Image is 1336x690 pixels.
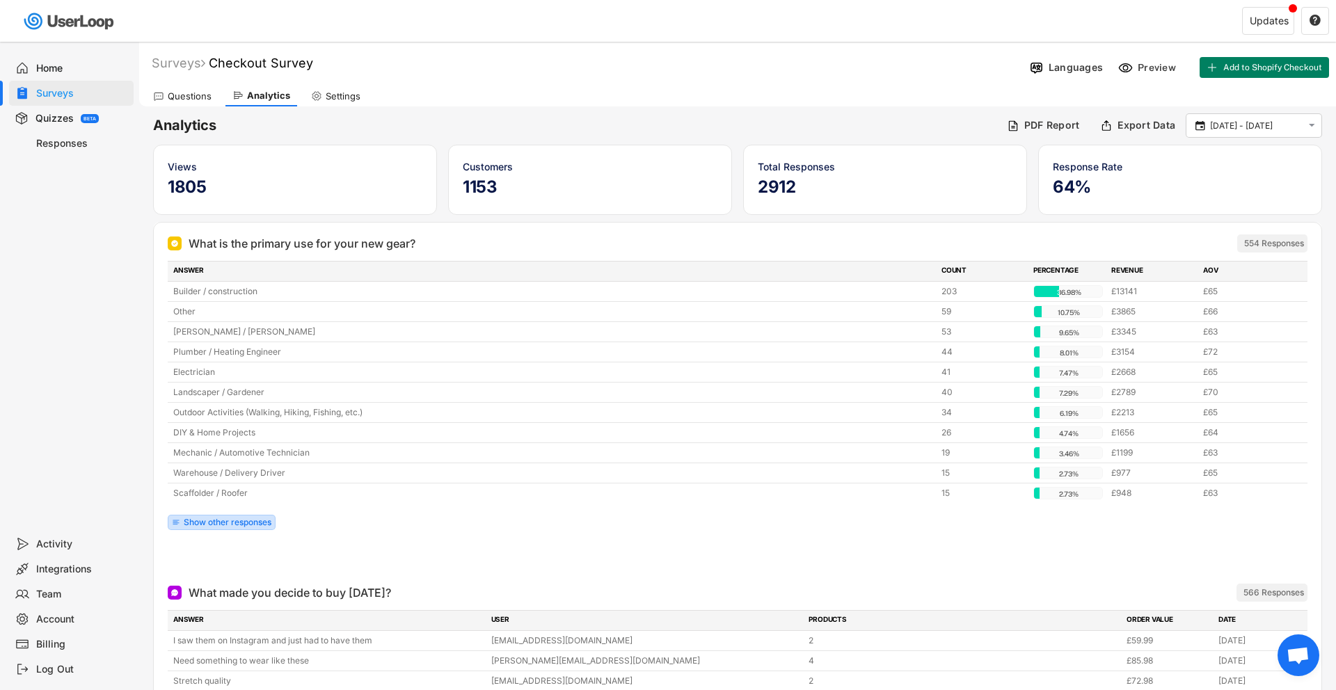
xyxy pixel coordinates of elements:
[1210,119,1302,133] input: Select Date Range
[1037,488,1101,500] div: 2.73%
[1203,366,1287,378] div: £65
[1203,406,1287,419] div: £65
[1037,326,1101,339] div: 9.65%
[1203,426,1287,439] div: £64
[173,655,483,667] div: Need something to wear like these
[1310,14,1321,26] text: 
[173,634,483,647] div: I saw them on Instagram and just had to have them
[152,55,205,71] div: Surveys
[36,563,128,576] div: Integrations
[1111,386,1195,399] div: £2789
[173,467,933,479] div: Warehouse / Delivery Driver
[168,177,422,198] h5: 1805
[809,655,1118,667] div: 4
[247,90,290,102] div: Analytics
[491,655,801,667] div: [PERSON_NAME][EMAIL_ADDRESS][DOMAIN_NAME]
[173,305,933,318] div: Other
[1218,614,1302,627] div: DATE
[1203,467,1287,479] div: £65
[809,675,1118,687] div: 2
[1037,346,1101,359] div: 8.01%
[21,7,119,35] img: userloop-logo-01.svg
[1053,177,1307,198] h5: 64%
[173,366,933,378] div: Electrician
[1203,326,1287,338] div: £63
[170,588,179,597] img: Open Ended
[941,366,1025,378] div: 41
[941,426,1025,439] div: 26
[1111,487,1195,499] div: £948
[170,239,179,248] img: Single Select
[1305,120,1318,131] button: 
[491,614,801,627] div: USER
[941,265,1025,278] div: COUNT
[1037,367,1101,379] div: 7.47%
[1218,634,1302,647] div: [DATE]
[1203,386,1287,399] div: £70
[1111,346,1195,358] div: £3154
[1111,285,1195,298] div: £13141
[173,386,933,399] div: Landscaper / Gardener
[36,663,128,676] div: Log Out
[1111,305,1195,318] div: £3865
[1203,285,1287,298] div: £65
[184,518,271,527] div: Show other responses
[173,285,933,298] div: Builder / construction
[168,90,212,102] div: Questions
[36,62,128,75] div: Home
[1193,120,1207,132] button: 
[326,90,360,102] div: Settings
[173,675,483,687] div: Stretch quality
[35,112,74,125] div: Quizzes
[491,675,801,687] div: [EMAIL_ADDRESS][DOMAIN_NAME]
[1037,427,1101,440] div: 4.74%
[36,538,128,551] div: Activity
[1029,61,1044,75] img: Language%20Icon.svg
[463,177,717,198] h5: 1153
[1223,63,1322,72] span: Add to Shopify Checkout
[173,614,483,627] div: ANSWER
[1049,61,1103,74] div: Languages
[83,116,96,121] div: BETA
[173,487,933,499] div: Scaffolder / Roofer
[1037,286,1101,298] div: 36.98%
[1218,675,1302,687] div: [DATE]
[491,634,801,647] div: [EMAIL_ADDRESS][DOMAIN_NAME]
[1203,447,1287,459] div: £63
[809,614,1118,627] div: PRODUCTS
[941,487,1025,499] div: 15
[1127,634,1210,647] div: £59.99
[209,56,313,70] font: Checkout Survey
[1244,238,1304,249] div: 554 Responses
[941,285,1025,298] div: 203
[1037,387,1101,399] div: 7.29%
[1111,326,1195,338] div: £3345
[173,326,933,338] div: [PERSON_NAME] / [PERSON_NAME]
[1037,306,1101,319] div: 10.75%
[36,137,128,150] div: Responses
[1203,346,1287,358] div: £72
[1118,119,1175,131] div: Export Data
[1033,265,1103,278] div: PERCENTAGE
[189,584,391,601] div: What made you decide to buy [DATE]?
[173,265,933,278] div: ANSWER
[1037,447,1101,460] div: 3.46%
[941,447,1025,459] div: 19
[1309,15,1321,27] button: 
[1195,119,1205,131] text: 
[1037,407,1101,419] div: 6.19%
[189,235,415,252] div: What is the primary use for your new gear?
[1200,57,1329,78] button: Add to Shopify Checkout
[1111,447,1195,459] div: £1199
[941,406,1025,419] div: 34
[36,87,128,100] div: Surveys
[941,326,1025,338] div: 53
[1278,634,1319,676] div: Open chat
[1127,655,1210,667] div: £85.98
[758,159,1012,174] div: Total Responses
[1243,587,1304,598] div: 566 Responses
